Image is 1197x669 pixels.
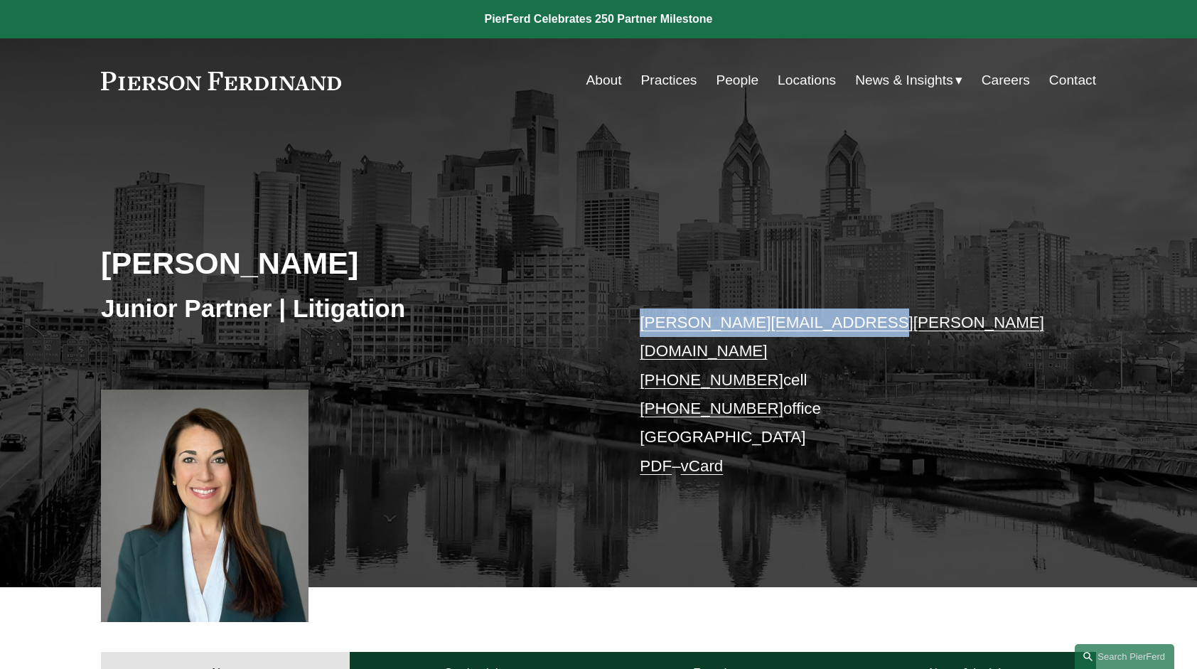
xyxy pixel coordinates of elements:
a: [PHONE_NUMBER] [640,400,783,417]
a: folder dropdown [855,67,962,94]
a: [PERSON_NAME][EMAIL_ADDRESS][PERSON_NAME][DOMAIN_NAME] [640,314,1044,360]
a: People [716,67,758,94]
span: News & Insights [855,68,953,93]
a: Practices [641,67,697,94]
a: About [586,67,621,94]
h2: [PERSON_NAME] [101,245,598,282]
a: vCard [681,457,724,475]
a: Search this site [1075,644,1174,669]
p: cell office [GEOGRAPHIC_DATA] – [640,309,1054,481]
a: Contact [1049,67,1096,94]
h3: Junior Partner | Litigation [101,293,598,324]
a: PDF [640,457,672,475]
a: Careers [982,67,1030,94]
a: [PHONE_NUMBER] [640,371,783,389]
a: Locations [778,67,836,94]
